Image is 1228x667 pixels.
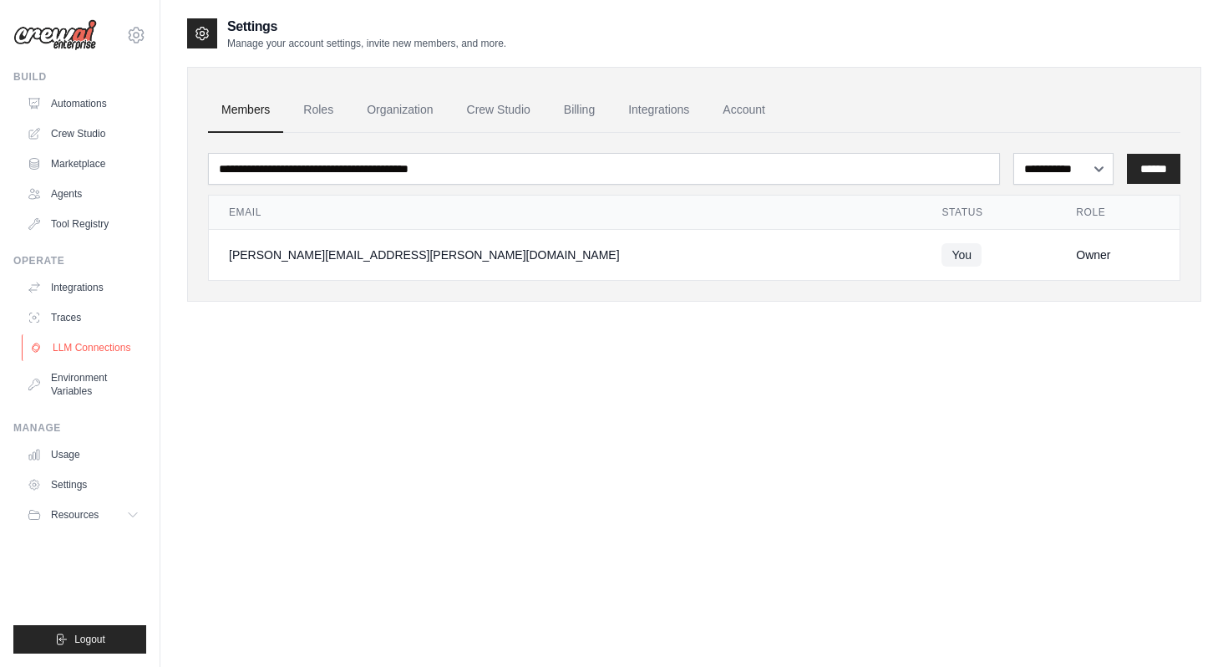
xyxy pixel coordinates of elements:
[20,502,146,528] button: Resources
[1056,196,1180,230] th: Role
[22,334,148,361] a: LLM Connections
[551,88,608,133] a: Billing
[20,90,146,117] a: Automations
[20,150,146,177] a: Marketplace
[709,88,779,133] a: Account
[20,274,146,301] a: Integrations
[229,247,901,263] div: [PERSON_NAME][EMAIL_ADDRESS][PERSON_NAME][DOMAIN_NAME]
[20,441,146,468] a: Usage
[20,364,146,405] a: Environment Variables
[20,304,146,331] a: Traces
[51,508,99,522] span: Resources
[941,243,982,267] span: You
[454,88,544,133] a: Crew Studio
[13,625,146,654] button: Logout
[921,196,1056,230] th: Status
[353,88,446,133] a: Organization
[615,88,703,133] a: Integrations
[13,254,146,267] div: Operate
[227,37,506,50] p: Manage your account settings, invite new members, and more.
[290,88,347,133] a: Roles
[208,88,283,133] a: Members
[227,17,506,37] h2: Settings
[74,633,105,646] span: Logout
[20,120,146,147] a: Crew Studio
[209,196,921,230] th: Email
[20,181,146,207] a: Agents
[20,471,146,498] a: Settings
[20,211,146,237] a: Tool Registry
[1076,247,1159,263] div: Owner
[13,70,146,84] div: Build
[13,19,97,51] img: Logo
[13,421,146,435] div: Manage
